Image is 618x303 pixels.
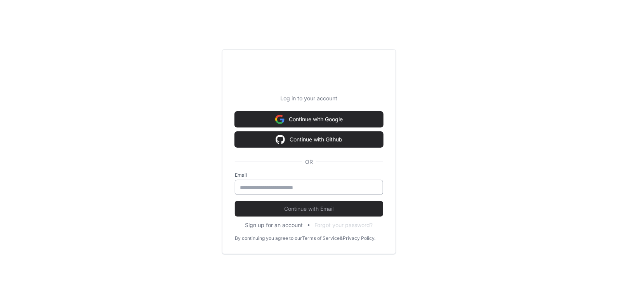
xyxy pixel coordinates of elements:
span: Continue with Email [235,205,383,213]
button: Continue with Github [235,132,383,147]
button: Sign up for an account [245,221,303,229]
span: OR [302,158,316,166]
button: Continue with Google [235,112,383,127]
a: Privacy Policy. [343,235,375,241]
img: Sign in with google [276,132,285,147]
img: Sign in with google [275,112,285,127]
div: & [340,235,343,241]
div: By continuing you agree to our [235,235,302,241]
p: Log in to your account [235,95,383,102]
label: Email [235,172,383,178]
button: Forgot your password? [315,221,373,229]
button: Continue with Email [235,201,383,217]
a: Terms of Service [302,235,340,241]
